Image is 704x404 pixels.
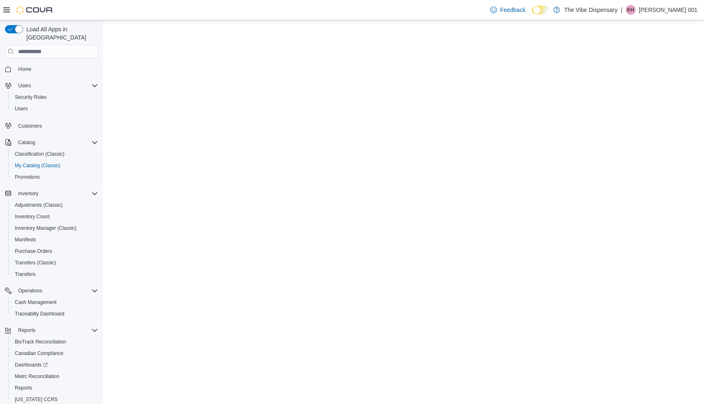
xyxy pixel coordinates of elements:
[15,225,77,231] span: Inventory Manager (Classic)
[18,139,35,146] span: Catalog
[15,120,98,131] span: Customers
[15,248,52,255] span: Purchase Orders
[621,5,622,15] p: |
[12,149,68,159] a: Classification (Classic)
[12,161,98,170] span: My Catalog (Classic)
[12,92,98,102] span: Security Roles
[12,200,98,210] span: Adjustments (Classic)
[12,383,98,393] span: Reports
[15,64,98,74] span: Home
[23,25,98,42] span: Load All Apps in [GEOGRAPHIC_DATA]
[15,299,56,306] span: Cash Management
[15,350,63,357] span: Canadian Compliance
[18,123,42,129] span: Customers
[18,327,35,334] span: Reports
[12,297,60,307] a: Cash Management
[12,246,98,256] span: Purchase Orders
[12,246,56,256] a: Purchase Orders
[12,360,51,370] a: Dashboards
[2,137,101,148] button: Catalog
[8,199,101,211] button: Adjustments (Classic)
[18,82,31,89] span: Users
[487,2,529,18] a: Feedback
[8,222,101,234] button: Inventory Manager (Classic)
[8,297,101,308] button: Cash Management
[15,213,50,220] span: Inventory Count
[12,337,70,347] a: BioTrack Reconciliation
[639,5,697,15] p: [PERSON_NAME] 001
[12,297,98,307] span: Cash Management
[16,6,54,14] img: Cova
[15,325,39,335] button: Reports
[15,396,58,403] span: [US_STATE] CCRS
[8,308,101,320] button: Traceabilty Dashboard
[12,348,67,358] a: Canadian Compliance
[15,373,59,380] span: Metrc Reconciliation
[8,336,101,348] button: BioTrack Reconciliation
[15,189,42,198] button: Inventory
[2,188,101,199] button: Inventory
[12,104,31,114] a: Users
[2,119,101,131] button: Customers
[12,258,59,268] a: Transfers (Classic)
[2,285,101,297] button: Operations
[15,311,64,317] span: Traceabilty Dashboard
[12,235,39,245] a: Manifests
[8,257,101,269] button: Transfers (Classic)
[15,339,66,345] span: BioTrack Reconciliation
[15,64,35,74] a: Home
[12,223,98,233] span: Inventory Manager (Classic)
[8,91,101,103] button: Security Roles
[8,269,101,280] button: Transfers
[15,151,65,157] span: Classification (Classic)
[12,371,98,381] span: Metrc Reconciliation
[8,371,101,382] button: Metrc Reconciliation
[12,149,98,159] span: Classification (Classic)
[8,382,101,394] button: Reports
[8,171,101,183] button: Promotions
[15,259,56,266] span: Transfers (Classic)
[12,371,63,381] a: Metrc Reconciliation
[12,92,50,102] a: Security Roles
[18,190,38,197] span: Inventory
[15,81,34,91] button: Users
[15,105,28,112] span: Users
[15,189,98,198] span: Inventory
[627,5,634,15] span: KH
[15,138,38,147] button: Catalog
[2,325,101,336] button: Reports
[15,362,48,368] span: Dashboards
[15,162,61,169] span: My Catalog (Classic)
[8,234,101,245] button: Manifests
[12,309,68,319] a: Traceabilty Dashboard
[532,6,549,14] input: Dark Mode
[12,337,98,347] span: BioTrack Reconciliation
[12,383,35,393] a: Reports
[8,359,101,371] a: Dashboards
[12,104,98,114] span: Users
[15,94,47,100] span: Security Roles
[12,235,98,245] span: Manifests
[8,103,101,114] button: Users
[15,121,45,131] a: Customers
[12,172,43,182] a: Promotions
[15,385,32,391] span: Reports
[626,5,636,15] div: Kiara Harris-Wilborn 001
[12,309,98,319] span: Traceabilty Dashboard
[15,271,35,278] span: Transfers
[500,6,525,14] span: Feedback
[8,160,101,171] button: My Catalog (Classic)
[564,5,618,15] p: The Vibe Dispensary
[12,258,98,268] span: Transfers (Classic)
[8,245,101,257] button: Purchase Orders
[15,138,98,147] span: Catalog
[8,211,101,222] button: Inventory Count
[12,212,98,222] span: Inventory Count
[12,172,98,182] span: Promotions
[15,325,98,335] span: Reports
[8,348,101,359] button: Canadian Compliance
[12,269,39,279] a: Transfers
[12,269,98,279] span: Transfers
[8,148,101,160] button: Classification (Classic)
